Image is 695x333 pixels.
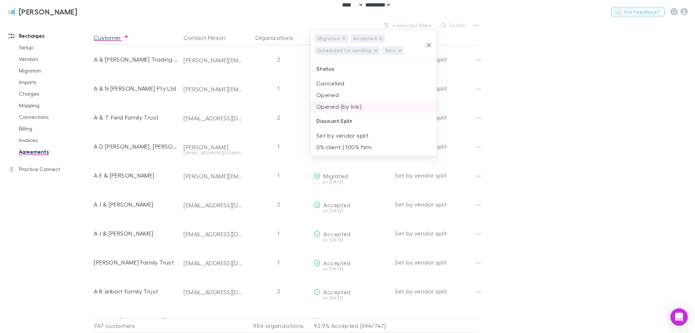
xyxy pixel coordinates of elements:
[311,60,437,78] div: Status
[382,46,404,55] div: Sent
[315,34,342,43] span: Migrated
[315,46,380,55] div: Scheduled for sending
[311,78,437,89] li: Cancelled
[315,46,374,55] span: Scheduled for sending
[311,89,437,101] li: Opened
[311,112,437,130] div: Discount Split
[424,40,434,50] button: Clear
[315,34,348,43] div: Migrated
[311,101,437,112] li: Opened (by link)
[311,130,437,141] li: Set by vendor split
[351,34,379,43] span: Accepted
[311,141,437,153] li: 0% client | 100% firm
[383,46,399,55] span: Sent
[670,308,688,326] div: Open Intercom Messenger
[350,34,385,43] div: Accepted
